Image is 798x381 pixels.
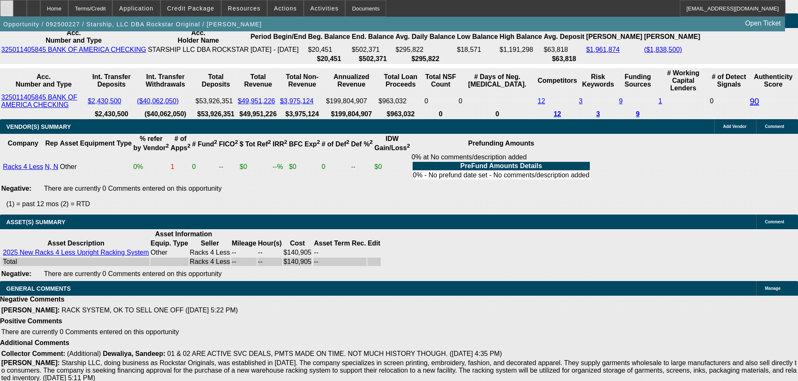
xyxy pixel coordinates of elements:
[723,124,746,129] span: Add Vendor
[325,110,377,118] th: $199,804,907
[45,163,58,170] a: N, N
[765,220,784,224] span: Comment
[579,97,583,105] a: 3
[258,240,282,247] b: Hour(s)
[460,162,542,169] b: PreFund Amounts Details
[3,258,149,266] div: Total
[62,307,238,314] span: RACK SYSTEM, OK TO SELL ONE OFF ([DATE] 5:22 PM)
[44,185,222,192] span: There are currently 0 Comments entered on this opportunity
[468,140,535,147] b: Prefunding Amounts
[351,141,373,148] b: Def %
[250,29,307,45] th: Period Begin/End
[313,248,366,257] td: --
[289,153,320,181] td: $0
[709,93,748,109] td: 0
[351,46,394,54] td: $502,371
[307,46,350,54] td: $20,451
[279,69,325,92] th: Total Non-Revenue
[395,46,456,54] td: $295,822
[374,135,410,151] b: IDW Gain/Loss
[113,0,160,16] button: Application
[279,110,325,118] th: $3,975,124
[313,258,366,266] td: --
[170,153,191,181] td: 1
[750,97,759,106] a: 90
[3,249,149,256] a: 2025 New Racks 4 Less Upright Racking System
[1,94,77,108] a: 325011405845 BANK OF AMERICA CHECKING
[218,153,238,181] td: --
[369,139,372,145] sup: 2
[222,0,267,16] button: Resources
[325,69,377,92] th: Annualized Revenue
[1,69,86,92] th: Acc. Number and Type
[238,110,279,118] th: $49,951,226
[304,0,345,16] button: Activities
[45,140,58,147] b: Rep
[59,153,132,181] td: Other
[1,29,147,45] th: Acc. Number and Type
[235,139,238,145] sup: 2
[1,270,31,277] b: Negative:
[6,219,65,225] span: ASSET(S) SUMMARY
[1,185,31,192] b: Negative:
[137,69,194,92] th: Int. Transfer Withdrawals
[137,97,179,105] a: ($40,062,050)
[458,93,537,109] td: 0
[189,248,230,257] td: Racks 4 Less
[219,141,238,148] b: FICO
[290,240,305,247] b: Cost
[543,55,585,63] th: $63,818
[274,5,297,12] span: Actions
[709,69,748,92] th: # of Detect Signals
[250,46,307,54] td: [DATE] - [DATE]
[367,239,381,248] th: Edit
[537,69,578,92] th: Competitors
[3,163,43,170] a: Racks 4 Less
[424,69,457,92] th: Sum of the Total NSF Count and Total Overdraft Fee Count from Ocrolus
[44,270,222,277] span: There are currently 0 Comments entered on this opportunity
[280,97,313,105] a: $3,975,124
[586,29,643,45] th: [PERSON_NAME]
[258,248,282,257] td: --
[273,141,287,148] b: IRR
[378,69,424,92] th: Total Loan Proceeds
[499,29,542,45] th: High Balance
[8,140,39,147] b: Company
[228,5,261,12] span: Resources
[351,55,394,63] th: $502,371
[238,69,279,92] th: Total Revenue
[3,21,262,28] span: Opportunity / 092500227 / Starship, LLC DBA Rockstar Original / [PERSON_NAME]
[147,29,249,45] th: Acc. Holder Name
[150,248,189,257] td: Other
[395,55,456,63] th: $295,822
[133,153,169,181] td: 0%
[195,93,237,109] td: $53,926,351
[6,200,798,208] p: (1) = past 12 mos (2) = RTD
[195,110,237,118] th: $53,926,351
[314,240,366,247] b: Asset Term Rec.
[457,29,498,45] th: Low Balance
[232,240,256,247] b: Mileage
[458,69,537,92] th: # Days of Neg. [MEDICAL_DATA].
[659,97,662,105] a: 1
[1,46,146,53] a: 325011405845 BANK OF AMERICA CHECKING
[88,97,121,105] a: $2,430,500
[317,139,320,145] sup: 2
[170,135,190,151] b: # of Apps
[378,110,424,118] th: $963,032
[310,5,339,12] span: Activities
[458,110,537,118] th: 0
[167,5,214,12] span: Credit Package
[289,141,320,148] b: BFC Exp
[6,123,71,130] span: VENDOR(S) SUMMARY
[258,258,282,266] td: --
[619,97,623,105] a: 9
[189,258,230,266] td: Racks 4 Less
[619,69,657,92] th: Funding Sources
[283,258,312,266] td: $140,905
[187,143,190,149] sup: 2
[60,140,132,147] b: Asset Equipment Type
[137,110,194,118] th: ($40,062,050)
[119,5,153,12] span: Application
[231,258,257,266] td: --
